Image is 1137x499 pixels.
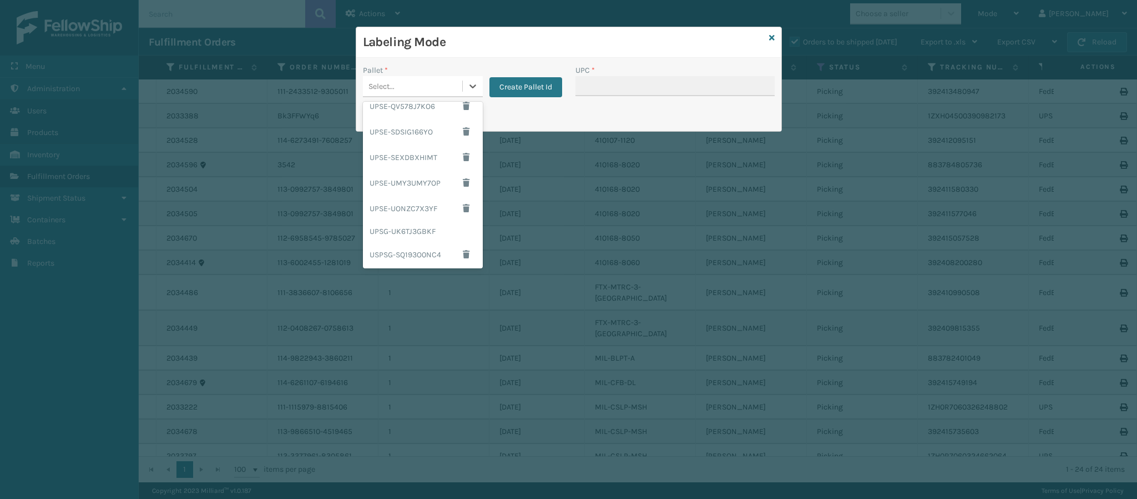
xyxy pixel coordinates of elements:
div: USPSG-SQ193O0NC4 [363,242,483,267]
div: Select... [368,81,395,92]
label: Pallet [363,64,388,76]
div: UPSE-UMY3UMY7OP [363,170,483,196]
h3: Labeling Mode [363,34,765,51]
div: UPSE-SDSIG166YO [363,119,483,144]
label: UPC [575,64,595,76]
div: UPSE-SEXDBXHIMT [363,144,483,170]
div: UPSE-UONZC7X3YF [363,196,483,221]
div: UPSE-QV578J7KO6 [363,93,483,119]
div: UPSG-UK6TJ3GBKF [363,221,483,242]
button: Create Pallet Id [489,77,562,97]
